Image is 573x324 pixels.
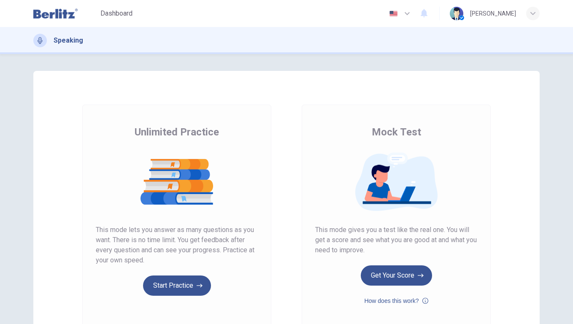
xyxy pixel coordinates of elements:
span: Mock Test [372,125,421,139]
button: Start Practice [143,275,211,296]
span: Dashboard [100,8,132,19]
span: Unlimited Practice [135,125,219,139]
img: Berlitz Latam logo [33,5,78,22]
img: Profile picture [450,7,463,20]
a: Berlitz Latam logo [33,5,97,22]
img: en [388,11,399,17]
button: How does this work? [364,296,428,306]
span: This mode gives you a test like the real one. You will get a score and see what you are good at a... [315,225,477,255]
div: [PERSON_NAME] [470,8,516,19]
button: Dashboard [97,6,136,21]
h1: Speaking [54,35,83,46]
span: This mode lets you answer as many questions as you want. There is no time limit. You get feedback... [96,225,258,265]
button: Get Your Score [361,265,432,286]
